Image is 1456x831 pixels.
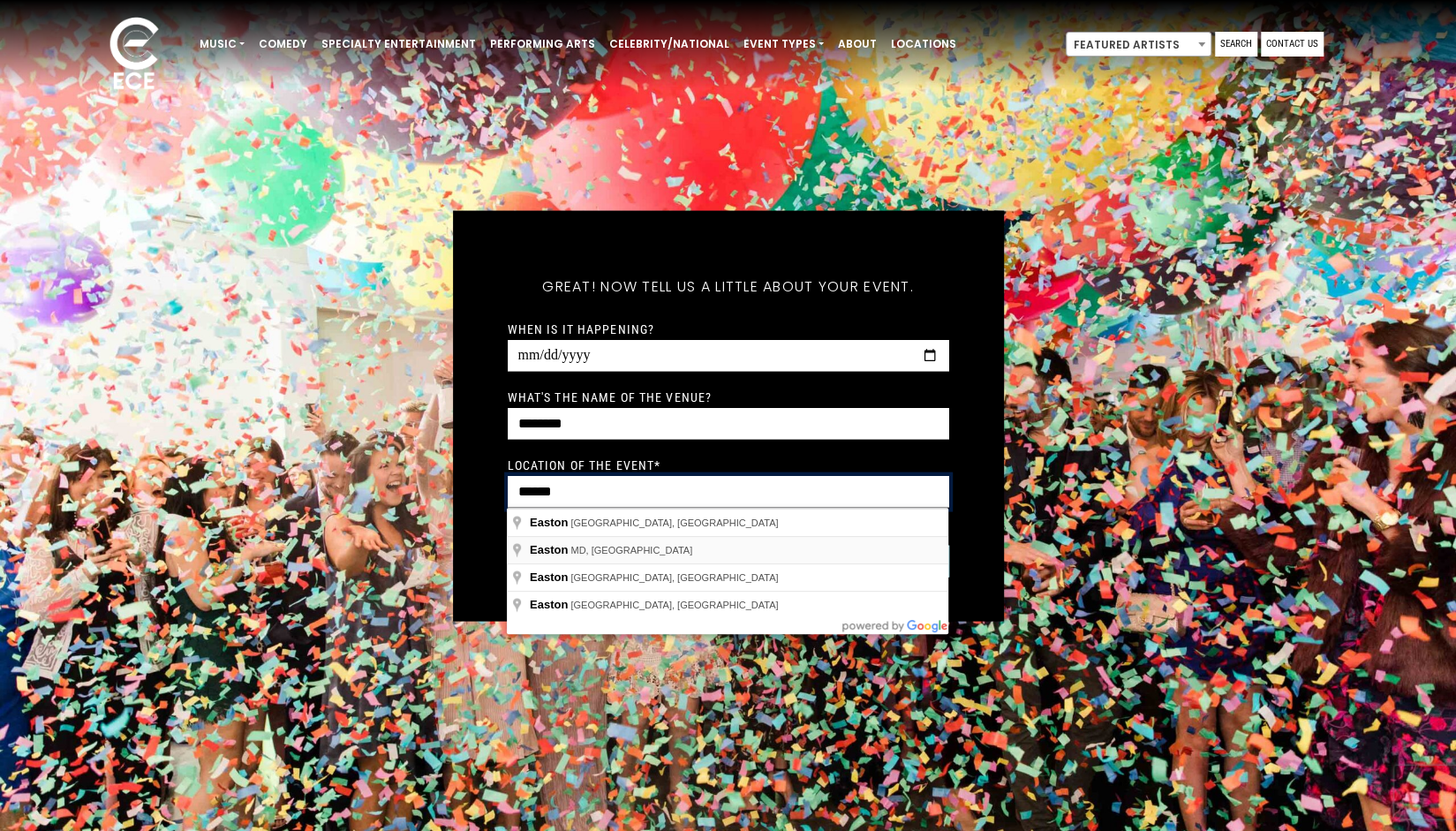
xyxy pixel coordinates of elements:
span: Easton [530,543,568,556]
a: Celebrity/National [602,29,736,59]
span: [GEOGRAPHIC_DATA], [GEOGRAPHIC_DATA] [570,572,778,583]
a: About [831,29,884,59]
a: Music [192,29,252,59]
a: Contact Us [1261,32,1324,57]
label: Location of the event [508,457,661,472]
span: Easton [530,516,568,529]
span: Featured Artists [1067,33,1211,57]
span: [GEOGRAPHIC_DATA], [GEOGRAPHIC_DATA] [570,517,778,528]
a: Event Types [736,29,831,59]
span: Featured Artists [1066,32,1211,57]
a: Performing Arts [483,29,602,59]
span: [GEOGRAPHIC_DATA], [GEOGRAPHIC_DATA] [570,600,778,610]
a: Search [1215,32,1257,57]
h5: Great! Now tell us a little about your event. [508,254,949,318]
span: Easton [530,570,568,584]
a: Locations [884,29,963,59]
label: When is it happening? [508,321,655,336]
img: ece_new_logo_whitev2-1.png [90,12,178,98]
span: Easton [530,598,568,611]
a: Comedy [252,29,314,59]
span: MD, [GEOGRAPHIC_DATA] [570,545,692,555]
label: What's the name of the venue? [508,389,712,404]
a: Specialty Entertainment [314,29,483,59]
